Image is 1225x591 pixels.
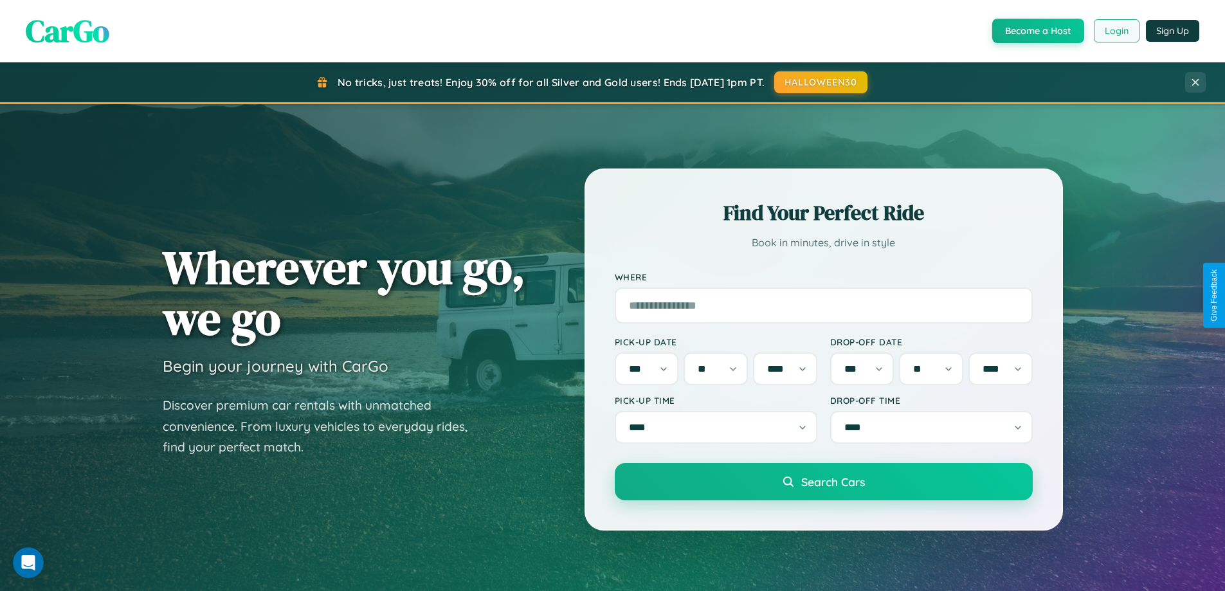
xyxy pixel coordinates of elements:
[830,336,1033,347] label: Drop-off Date
[830,395,1033,406] label: Drop-off Time
[615,395,817,406] label: Pick-up Time
[615,463,1033,500] button: Search Cars
[774,71,867,93] button: HALLOWEEN30
[615,233,1033,252] p: Book in minutes, drive in style
[1094,19,1139,42] button: Login
[26,10,109,52] span: CarGo
[163,356,388,376] h3: Begin your journey with CarGo
[338,76,765,89] span: No tricks, just treats! Enjoy 30% off for all Silver and Gold users! Ends [DATE] 1pm PT.
[615,199,1033,227] h2: Find Your Perfect Ride
[615,336,817,347] label: Pick-up Date
[1146,20,1199,42] button: Sign Up
[163,395,484,458] p: Discover premium car rentals with unmatched convenience. From luxury vehicles to everyday rides, ...
[1210,269,1219,322] div: Give Feedback
[163,242,525,343] h1: Wherever you go, we go
[801,475,865,489] span: Search Cars
[13,547,44,578] iframe: Intercom live chat
[615,271,1033,282] label: Where
[992,19,1084,43] button: Become a Host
